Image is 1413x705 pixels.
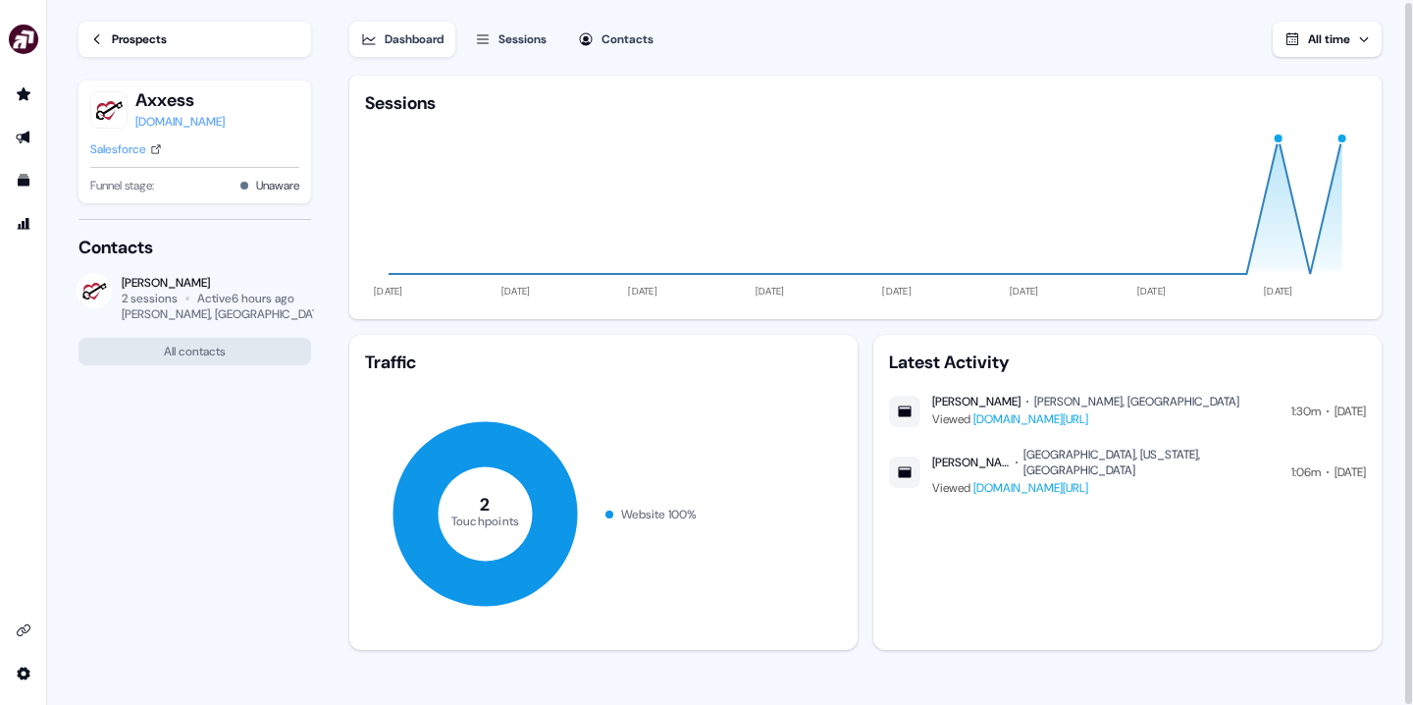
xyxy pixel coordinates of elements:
[973,411,1088,427] a: [DOMAIN_NAME][URL]
[256,176,299,195] button: Unaware
[756,285,785,298] tspan: [DATE]
[621,505,697,524] div: Website 100 %
[197,291,294,306] div: Active 6 hours ago
[349,22,455,57] button: Dashboard
[932,409,1239,429] div: Viewed
[8,208,39,240] a: Go to attribution
[375,285,404,298] tspan: [DATE]
[1023,447,1280,478] div: [GEOGRAPHIC_DATA], [US_STATE], [GEOGRAPHIC_DATA]
[883,285,913,298] tspan: [DATE]
[1264,285,1293,298] tspan: [DATE]
[498,29,547,49] div: Sessions
[932,394,1020,409] div: [PERSON_NAME]
[135,112,225,132] a: [DOMAIN_NAME]
[90,139,146,159] div: Salesforce
[1010,285,1039,298] tspan: [DATE]
[1291,462,1321,482] div: 1:06m
[602,29,654,49] div: Contacts
[8,122,39,153] a: Go to outbound experience
[122,275,311,291] div: [PERSON_NAME]
[1308,31,1350,47] span: All time
[78,236,311,259] div: Contacts
[889,351,1366,374] div: Latest Activity
[932,478,1280,498] div: Viewed
[629,285,658,298] tspan: [DATE]
[566,22,665,57] button: Contacts
[135,88,225,112] button: Axxess
[90,139,162,159] a: Salesforce
[78,338,311,365] button: All contacts
[463,22,558,57] button: Sessions
[122,306,328,322] div: [PERSON_NAME], [GEOGRAPHIC_DATA]
[8,165,39,196] a: Go to templates
[973,480,1088,496] a: [DOMAIN_NAME][URL]
[8,615,39,646] a: Go to integrations
[1291,402,1321,421] div: 1:30m
[932,455,1010,470] div: [PERSON_NAME]
[501,285,531,298] tspan: [DATE]
[78,22,311,57] a: Prospects
[365,91,436,115] div: Sessions
[1334,402,1366,421] div: [DATE]
[8,658,39,689] a: Go to integrations
[365,351,842,374] div: Traffic
[112,29,167,49] div: Prospects
[90,176,154,195] span: Funnel stage:
[1273,22,1382,57] button: All time
[385,29,444,49] div: Dashboard
[122,291,178,306] div: 2 sessions
[1034,394,1239,409] div: [PERSON_NAME], [GEOGRAPHIC_DATA]
[451,513,520,528] tspan: Touchpoints
[1137,285,1167,298] tspan: [DATE]
[481,493,491,516] tspan: 2
[1334,462,1366,482] div: [DATE]
[8,79,39,110] a: Go to prospects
